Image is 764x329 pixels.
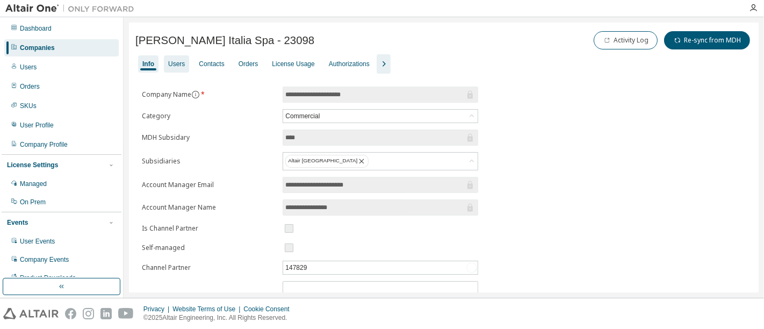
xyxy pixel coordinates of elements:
[20,121,54,130] div: User Profile
[284,110,321,122] div: Commercial
[83,308,94,319] img: instagram.svg
[3,308,59,319] img: altair_logo.svg
[142,133,276,142] label: MDH Subsidary
[100,308,112,319] img: linkedin.svg
[20,24,52,33] div: Dashboard
[272,60,314,68] div: License Usage
[143,313,296,323] p: © 2025 Altair Engineering, Inc. All Rights Reserved.
[142,90,276,99] label: Company Name
[135,34,314,47] span: [PERSON_NAME] Italia Spa - 23098
[142,224,276,233] label: Is Channel Partner
[594,31,658,49] button: Activity Log
[664,31,750,49] button: Re-sync from MDH
[7,161,58,169] div: License Settings
[118,308,134,319] img: youtube.svg
[191,90,200,99] button: information
[20,255,69,264] div: Company Events
[243,305,295,313] div: Cookie Consent
[142,60,154,68] div: Info
[283,153,478,170] div: Altair [GEOGRAPHIC_DATA]
[20,140,68,149] div: Company Profile
[20,274,76,282] div: Product Downloads
[20,180,47,188] div: Managed
[168,60,185,68] div: Users
[142,112,276,120] label: Category
[20,102,37,110] div: SKUs
[143,305,172,313] div: Privacy
[172,305,243,313] div: Website Terms of Use
[20,198,46,206] div: On Prem
[199,60,224,68] div: Contacts
[284,262,308,274] div: 147829
[5,3,140,14] img: Altair One
[142,181,276,189] label: Account Manager Email
[65,308,76,319] img: facebook.svg
[142,263,276,272] label: Channel Partner
[142,244,276,252] label: Self-managed
[285,155,369,168] div: Altair [GEOGRAPHIC_DATA]
[239,60,258,68] div: Orders
[142,203,276,212] label: Account Manager Name
[20,44,55,52] div: Companies
[283,110,478,123] div: Commercial
[329,60,370,68] div: Authorizations
[7,218,28,227] div: Events
[20,82,40,91] div: Orders
[283,261,478,274] div: 147829
[142,157,276,166] label: Subsidiaries
[20,237,55,246] div: User Events
[20,63,37,71] div: Users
